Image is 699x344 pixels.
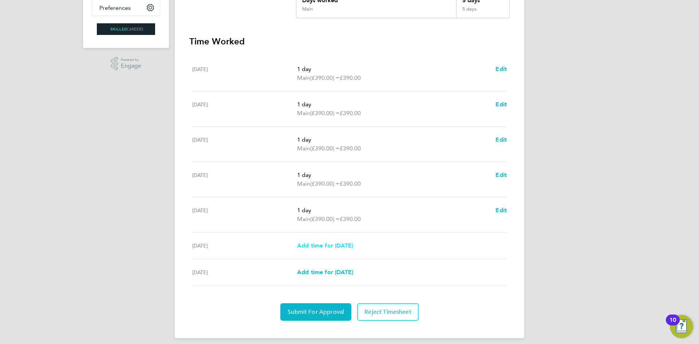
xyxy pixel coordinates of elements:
span: Main [297,179,310,188]
div: [DATE] [192,65,297,82]
div: [DATE] [192,135,297,153]
span: Engage [121,63,141,69]
span: Edit [495,207,507,214]
span: £390.00 [340,180,361,187]
div: [DATE] [192,268,297,277]
div: 10 [670,320,676,329]
span: Main [297,144,310,153]
span: Reject Timesheet [364,308,411,316]
a: Edit [495,206,507,215]
span: (£390.00) = [310,145,340,152]
button: Reject Timesheet [357,303,419,321]
img: skilledcareers-logo-retina.png [97,23,155,35]
span: £390.00 [340,145,361,152]
span: Preferences [99,4,131,11]
div: [DATE] [192,206,297,224]
span: £390.00 [340,110,361,116]
span: Edit [495,101,507,108]
span: Submit For Approval [288,308,344,316]
span: £390.00 [340,216,361,222]
span: Main [297,215,310,224]
span: Powered by [121,57,141,63]
a: Edit [495,65,507,74]
span: Edit [495,171,507,178]
p: 1 day [297,135,490,144]
a: Go to home page [92,23,160,35]
span: Add time for [DATE] [297,242,353,249]
span: (£390.00) = [310,74,340,81]
h3: Time Worked [189,36,510,47]
span: Main [297,109,310,118]
div: Main [302,6,313,12]
span: Edit [495,66,507,72]
div: [DATE] [192,241,297,250]
div: [DATE] [192,100,297,118]
div: [DATE] [192,171,297,188]
a: Add time for [DATE] [297,241,353,250]
a: Edit [495,135,507,144]
span: Main [297,74,310,82]
span: (£390.00) = [310,180,340,187]
div: 5 days [456,6,509,18]
a: Powered byEngage [111,57,142,71]
p: 1 day [297,206,490,215]
span: Edit [495,136,507,143]
p: 1 day [297,65,490,74]
span: (£390.00) = [310,216,340,222]
a: Add time for [DATE] [297,268,353,277]
a: Edit [495,100,507,109]
p: 1 day [297,100,490,109]
span: £390.00 [340,74,361,81]
p: 1 day [297,171,490,179]
span: Add time for [DATE] [297,269,353,276]
button: Open Resource Center, 10 new notifications [670,315,693,338]
button: Submit For Approval [280,303,351,321]
span: (£390.00) = [310,110,340,116]
a: Edit [495,171,507,179]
